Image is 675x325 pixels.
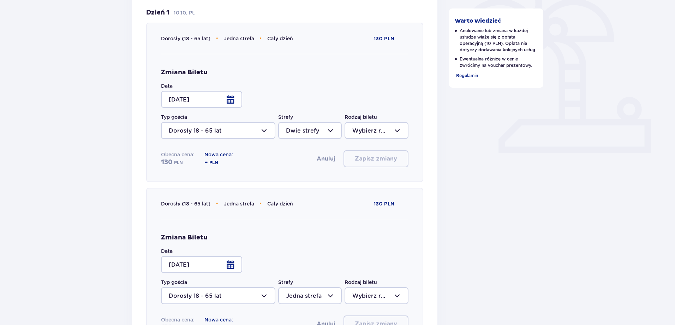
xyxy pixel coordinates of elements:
[146,8,169,17] p: Dzień 1
[456,73,478,78] span: Regulamin
[161,158,173,167] span: 130
[216,35,218,42] span: •
[278,114,293,121] label: Strefy
[161,82,173,89] label: Data
[204,151,233,158] p: Nowa cena:
[455,17,501,25] p: Warto wiedzieć
[224,36,254,41] span: Jedna strefa
[260,200,262,207] span: •
[374,201,394,208] p: 130 PLN
[345,114,377,121] label: Rodzaj biletu
[224,201,254,207] span: Jedna strefa
[344,150,408,167] button: Zapisz zmiany
[209,159,218,166] span: PLN
[260,35,262,42] span: •
[161,151,195,158] p: Obecna cena:
[317,155,335,163] button: Anuluj
[174,9,196,16] p: 10.10, Pt.
[204,316,233,323] p: Nowa cena:
[267,201,293,207] span: Cały dzień
[161,248,173,255] label: Data
[174,159,183,166] span: PLN
[345,279,377,286] label: Rodzaj biletu
[455,28,538,53] p: Anulowanie lub zmiana w każdej usłudze wiąże się z opłatą operacyjną (10 PLN). Opłata nie dotyczy...
[374,35,394,42] p: 130 PLN
[278,279,293,286] label: Strefy
[455,71,478,79] a: Regulamin
[161,68,208,77] h4: Zmiana Biletu
[161,233,208,242] h4: Zmiana Biletu
[355,155,397,163] p: Zapisz zmiany
[161,279,187,286] label: Typ gościa
[455,56,538,69] p: Ewentualną różnicę w cenie zwrócimy na voucher prezentowy.
[161,201,210,207] span: Dorosły (18 - 65 lat)
[204,158,208,167] span: -
[267,36,293,41] span: Cały dzień
[161,114,187,121] label: Typ gościa
[161,316,195,323] p: Obecna cena:
[216,200,218,207] span: •
[161,36,210,41] span: Dorosły (18 - 65 lat)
